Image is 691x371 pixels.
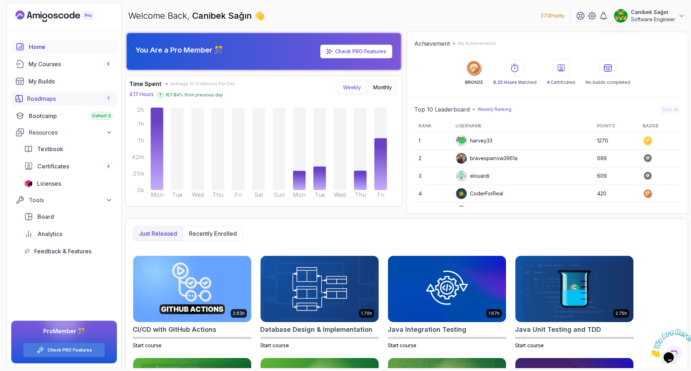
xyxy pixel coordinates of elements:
[615,311,627,316] p: 2.75h
[37,162,69,171] span: Certificates
[320,45,392,58] a: Check PRO Features
[465,80,483,85] p: BRONZE
[233,311,245,316] p: 2.63h
[11,109,117,123] a: bootcamp
[138,120,144,127] tspan: 1h
[37,230,62,238] span: Analytics
[34,247,91,255] span: Feedback & Features
[414,167,451,185] td: 3
[107,163,110,169] span: 4
[132,153,144,160] tspan: 42m
[37,145,63,153] span: Textbook
[92,113,111,119] span: Cohort 3
[139,229,177,238] p: Just released
[388,256,506,322] img: Java Integration Testing card
[37,212,54,221] span: Board
[11,74,117,89] a: builds
[478,107,511,112] p: Weekly Ranking
[456,135,467,146] img: default monster avatar
[24,180,33,187] img: jetbrains icon
[631,16,675,23] p: Software Engineer
[593,150,638,167] td: 699
[192,10,254,21] span: Canibek Sağın
[593,120,638,132] th: Points
[189,229,237,238] p: Recently enrolled
[29,128,113,137] div: Resources
[541,12,564,19] p: 370 Points
[614,9,628,23] img: user profile image
[451,120,593,132] th: Username
[11,194,117,207] button: Tools
[458,41,496,46] p: My Achievements
[488,311,500,316] p: 1.67h
[15,10,110,22] a: Landing page
[133,226,183,241] button: Just released
[414,105,470,114] h2: Top 10 Leaderboard
[11,40,117,54] a: home
[614,9,685,23] button: user profile imageCanibek SağınSoftware Engineer
[515,325,601,335] h2: Java Unit Testing and TDD
[456,135,492,146] div: harvey33
[260,342,289,348] span: Start course
[3,3,48,31] img: Chat attention grabber
[192,191,204,198] tspan: Wed
[456,205,496,217] div: Apply5489
[20,227,117,241] a: analytics
[456,153,518,164] div: bravesparrow3961a
[646,326,691,360] iframe: chat widget
[11,57,117,71] a: courses
[11,91,117,106] a: roadmaps
[414,203,451,220] td: 5
[515,342,544,348] span: Start course
[20,209,117,224] a: board
[456,170,489,182] div: elouardi
[493,80,537,85] p: Watched
[27,94,113,103] div: Roadmaps
[11,126,117,139] button: Resources
[593,132,638,150] td: 1270
[137,106,144,113] tspan: 2h
[361,311,372,316] p: 1.70h
[493,80,517,85] span: 8.25 Hours
[456,206,467,217] img: user profile image
[133,255,252,349] a: CI/CD with GitHub Actions card2.63hCI/CD with GitHub ActionsStart course
[660,104,681,114] button: See all
[414,150,451,167] td: 2
[135,45,223,55] p: You Are a Pro Member 🎊
[151,191,163,198] tspan: Mon
[293,191,306,198] tspan: Mon
[20,159,117,173] a: certificates
[456,188,467,199] img: user profile image
[23,343,105,357] button: Check PRO Features
[165,92,223,98] p: 167.84 % from previous day
[254,191,263,198] tspan: Sat
[414,120,451,132] th: Rank
[388,255,506,349] a: Java Integration Testing card1.67hJava Integration TestingStart course
[369,81,397,94] button: Monthly
[128,10,265,22] p: Welcome Back,
[260,255,379,349] a: Database Design & Implementation card1.70hDatabase Design & ImplementationStart course
[48,347,92,353] a: Check PRO Features
[274,191,285,198] tspan: Sun
[29,196,113,204] div: Tools
[107,61,110,67] span: 6
[260,325,372,335] h2: Database Design & Implementation
[593,185,638,203] td: 420
[593,203,638,220] td: 362
[334,191,346,198] tspan: Wed
[338,81,366,94] button: Weekly
[172,191,182,198] tspan: Tue
[20,244,117,258] a: feedback
[388,342,416,348] span: Start course
[515,255,634,349] a: Java Unit Testing and TDD card2.75hJava Unit Testing and TDDStart course
[28,77,113,86] div: My Builds
[456,188,503,199] div: CoderForReal
[133,256,251,322] img: CI/CD with GitHub Actions card
[133,325,216,335] h2: CI/CD with GitHub Actions
[547,80,575,85] p: Certificates
[456,153,467,164] img: user profile image
[414,185,451,203] td: 4
[137,186,144,194] tspan: 0s
[388,325,466,335] h2: Java Integration Testing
